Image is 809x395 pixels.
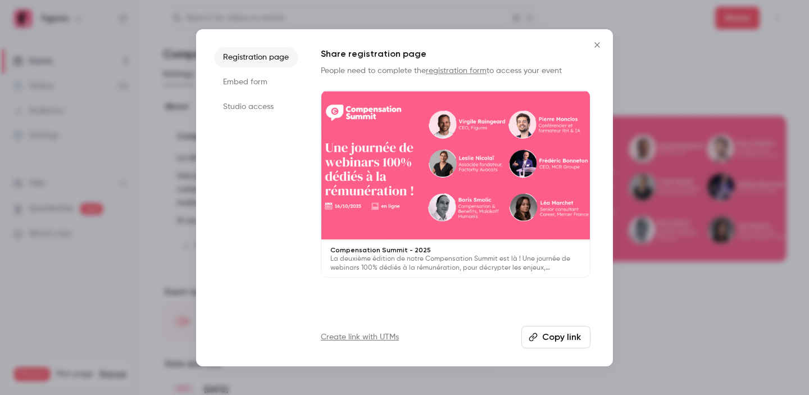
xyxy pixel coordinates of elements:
p: Compensation Summit - 2025 [330,246,581,255]
p: People need to complete the to access your event [321,65,590,76]
button: Close [586,34,608,56]
li: Registration page [214,47,298,67]
p: La deuxième édition de notre Compensation Summit est là ! Une journée de webinars 100% dédiés à l... [330,255,581,273]
a: Compensation Summit - 2025La deuxième édition de notre Compensation Summit est là ! Une journée d... [321,90,590,278]
a: Create link with UTMs [321,332,399,343]
li: Studio access [214,97,298,117]
a: registration form [426,67,487,75]
button: Copy link [521,326,590,348]
li: Embed form [214,72,298,92]
h1: Share registration page [321,47,590,61]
